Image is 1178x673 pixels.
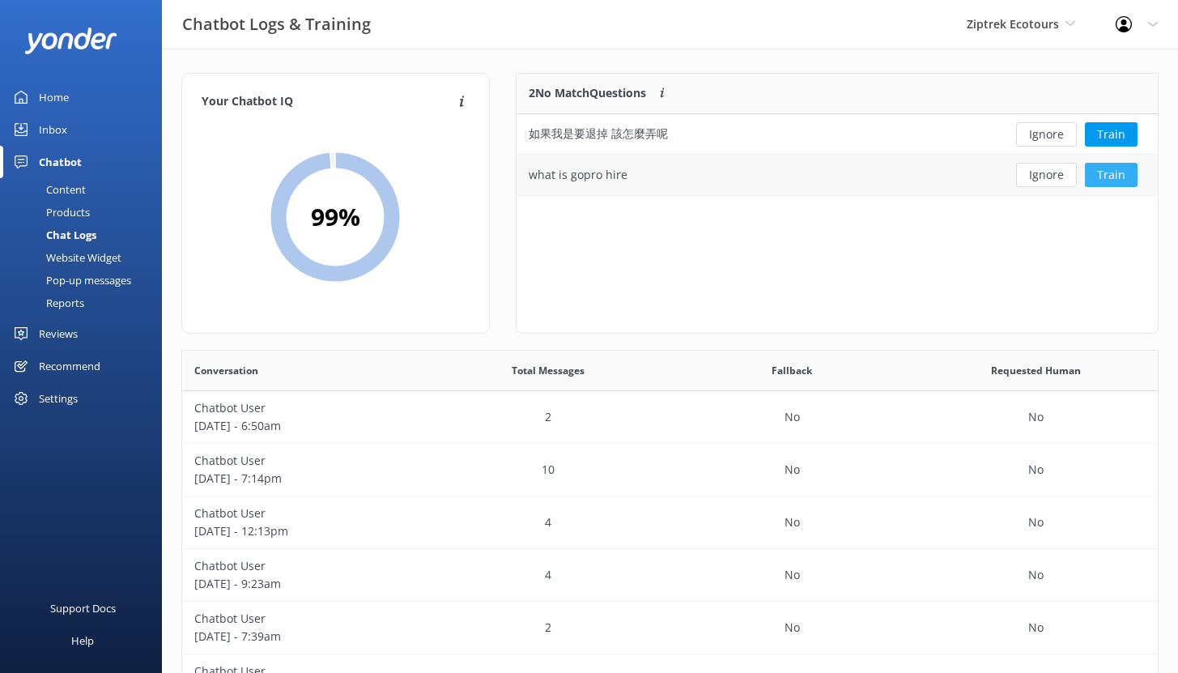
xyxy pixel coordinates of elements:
[39,146,82,178] div: Chatbot
[967,16,1059,32] span: Ziptrek Ecotours
[182,602,1158,654] div: row
[785,513,800,531] p: No
[194,417,414,435] p: [DATE] - 6:50am
[194,522,414,540] p: [DATE] - 12:13pm
[1028,408,1044,426] p: No
[10,224,96,246] div: Chat Logs
[517,155,1158,195] div: row
[1028,619,1044,637] p: No
[194,628,414,645] p: [DATE] - 7:39am
[1028,566,1044,584] p: No
[10,246,162,269] a: Website Widget
[1028,461,1044,479] p: No
[10,201,90,224] div: Products
[50,592,116,624] div: Support Docs
[194,452,414,470] p: Chatbot User
[991,363,1081,378] span: Requested Human
[39,113,67,146] div: Inbox
[182,496,1158,549] div: row
[517,114,1158,155] div: row
[194,399,414,417] p: Chatbot User
[1085,122,1138,147] button: Train
[545,408,551,426] p: 2
[311,198,360,236] h2: 99 %
[202,93,454,111] h4: Your Chatbot IQ
[194,610,414,628] p: Chatbot User
[10,292,84,314] div: Reports
[1016,163,1077,187] button: Ignore
[39,382,78,415] div: Settings
[785,461,800,479] p: No
[10,269,131,292] div: Pop-up messages
[182,549,1158,602] div: row
[71,624,94,657] div: Help
[529,166,627,184] div: what is gopro hire
[10,246,121,269] div: Website Widget
[517,114,1158,195] div: grid
[39,350,100,382] div: Recommend
[39,317,78,350] div: Reviews
[194,575,414,593] p: [DATE] - 9:23am
[10,178,86,201] div: Content
[545,566,551,584] p: 4
[529,84,646,102] p: 2 No Match Questions
[194,470,414,488] p: [DATE] - 7:14pm
[10,224,162,246] a: Chat Logs
[182,391,1158,444] div: row
[24,28,117,54] img: yonder-white-logo.png
[194,505,414,522] p: Chatbot User
[545,513,551,531] p: 4
[529,125,668,143] div: 如果我是要退掉 該怎麼弄呢
[10,178,162,201] a: Content
[1085,163,1138,187] button: Train
[785,408,800,426] p: No
[772,363,812,378] span: Fallback
[10,201,162,224] a: Products
[194,363,258,378] span: Conversation
[512,363,585,378] span: Total Messages
[182,444,1158,496] div: row
[182,11,371,37] h3: Chatbot Logs & Training
[1016,122,1077,147] button: Ignore
[10,269,162,292] a: Pop-up messages
[39,81,69,113] div: Home
[542,461,555,479] p: 10
[785,619,800,637] p: No
[785,566,800,584] p: No
[1028,513,1044,531] p: No
[10,292,162,314] a: Reports
[545,619,551,637] p: 2
[194,557,414,575] p: Chatbot User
